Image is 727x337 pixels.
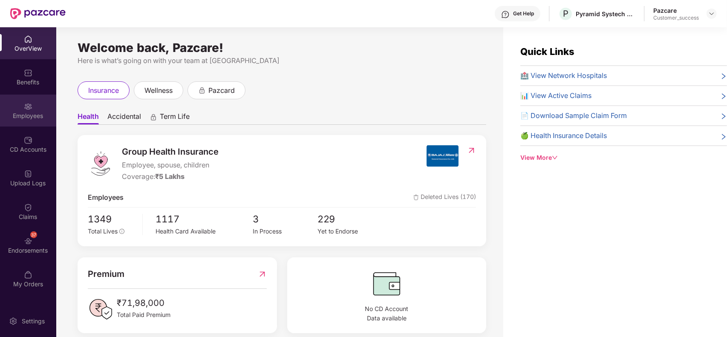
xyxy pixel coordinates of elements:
[520,130,607,141] span: 🍏 Health Insurance Details
[297,268,476,300] img: CDBalanceIcon
[208,85,235,96] span: pazcard
[88,192,124,203] span: Employees
[24,170,32,178] img: svg+xml;base64,PHN2ZyBpZD0iVXBsb2FkX0xvZ3MiIGRhdGEtbmFtZT0iVXBsb2FkIExvZ3MiIHhtbG5zPSJodHRwOi8vd3...
[720,92,727,101] span: right
[467,146,476,155] img: RedirectIcon
[720,132,727,141] span: right
[427,145,459,167] img: insurerIcon
[88,297,113,322] img: PaidPremiumIcon
[117,310,170,320] span: Total Paid Premium
[317,227,382,236] div: Yet to Endorse
[253,212,317,227] span: 3
[156,227,253,236] div: Health Card Available
[513,10,534,17] div: Get Help
[117,297,170,310] span: ₹71,98,000
[653,14,699,21] div: Customer_success
[156,212,253,227] span: 1117
[88,268,124,281] span: Premium
[413,195,419,200] img: deleteIcon
[9,317,17,325] img: svg+xml;base64,PHN2ZyBpZD0iU2V0dGluZy0yMHgyMCIgeG1sbnM9Imh0dHA6Ly93d3cudzMub3JnLzIwMDAvc3ZnIiB3aW...
[576,10,635,18] div: Pyramid Systech Consulting Private Limited
[24,35,32,43] img: svg+xml;base64,PHN2ZyBpZD0iSG9tZSIgeG1sbnM9Imh0dHA6Ly93d3cudzMub3JnLzIwMDAvc3ZnIiB3aWR0aD0iMjAiIG...
[297,304,476,323] span: No CD Account Data available
[160,112,190,124] span: Term Life
[253,227,317,236] div: In Process
[88,85,119,96] span: insurance
[501,10,510,19] img: svg+xml;base64,PHN2ZyBpZD0iSGVscC0zMngzMiIgeG1sbnM9Imh0dHA6Ly93d3cudzMub3JnLzIwMDAvc3ZnIiB3aWR0aD...
[155,172,185,181] span: ₹5 Lakhs
[520,46,574,57] span: Quick Links
[563,9,568,19] span: P
[520,153,727,162] div: View More
[720,72,727,81] span: right
[708,10,715,17] img: svg+xml;base64,PHN2ZyBpZD0iRHJvcGRvd24tMzJ4MzIiIHhtbG5zPSJodHRwOi8vd3d3LnczLm9yZy8yMDAwL3N2ZyIgd2...
[24,102,32,111] img: svg+xml;base64,PHN2ZyBpZD0iRW1wbG95ZWVzIiB4bWxucz0iaHR0cDovL3d3dy53My5vcmcvMjAwMC9zdmciIHdpZHRoPS...
[144,85,173,96] span: wellness
[78,112,99,124] span: Health
[653,6,699,14] div: Pazcare
[720,112,727,121] span: right
[24,136,32,144] img: svg+xml;base64,PHN2ZyBpZD0iQ0RfQWNjb3VudHMiIGRhdGEtbmFtZT0iQ0QgQWNjb3VudHMiIHhtbG5zPSJodHRwOi8vd3...
[122,145,219,158] span: Group Health Insurance
[520,110,627,121] span: 📄 Download Sample Claim Form
[122,160,219,170] span: Employee, spouse, children
[413,192,476,203] span: Deleted Lives (170)
[24,271,32,279] img: svg+xml;base64,PHN2ZyBpZD0iTXlfT3JkZXJzIiBkYXRhLW5hbWU9Ik15IE9yZGVycyIgeG1sbnM9Imh0dHA6Ly93d3cudz...
[107,112,141,124] span: Accidental
[24,203,32,212] img: svg+xml;base64,PHN2ZyBpZD0iQ2xhaW0iIHhtbG5zPSJodHRwOi8vd3d3LnczLm9yZy8yMDAwL3N2ZyIgd2lkdGg9IjIwIi...
[520,70,607,81] span: 🏥 View Network Hospitals
[24,237,32,245] img: svg+xml;base64,PHN2ZyBpZD0iRW5kb3JzZW1lbnRzIiB4bWxucz0iaHR0cDovL3d3dy53My5vcmcvMjAwMC9zdmciIHdpZH...
[258,268,267,281] img: RedirectIcon
[88,212,136,227] span: 1349
[198,86,206,94] div: animation
[552,155,558,161] span: down
[150,113,157,121] div: animation
[122,171,219,182] div: Coverage:
[78,55,486,66] div: Here is what’s going on with your team at [GEOGRAPHIC_DATA]
[88,228,118,235] span: Total Lives
[24,69,32,77] img: svg+xml;base64,PHN2ZyBpZD0iQmVuZWZpdHMiIHhtbG5zPSJodHRwOi8vd3d3LnczLm9yZy8yMDAwL3N2ZyIgd2lkdGg9Ij...
[10,8,66,19] img: New Pazcare Logo
[30,231,37,238] div: 37
[520,90,591,101] span: 📊 View Active Claims
[119,229,124,234] span: info-circle
[317,212,382,227] span: 229
[19,317,47,325] div: Settings
[88,151,113,176] img: logo
[78,44,486,51] div: Welcome back, Pazcare!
